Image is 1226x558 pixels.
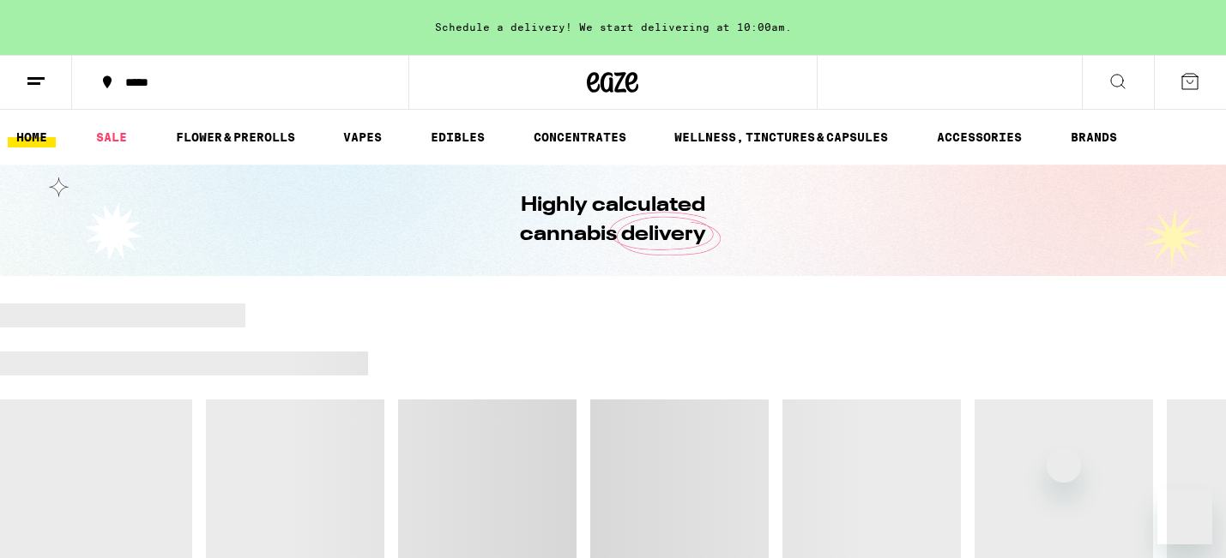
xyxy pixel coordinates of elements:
a: EDIBLES [422,127,493,147]
iframe: Close message [1047,448,1081,483]
a: SALE [88,127,136,147]
a: WELLNESS, TINCTURES & CAPSULES [666,127,897,147]
h1: Highly calculated cannabis delivery [472,191,755,249]
iframe: Button to launch messaging window [1157,489,1212,544]
a: HOME [8,127,56,147]
a: BRANDS [1062,127,1126,147]
a: FLOWER & PREROLLS [167,127,304,147]
a: VAPES [335,127,390,147]
a: CONCENTRATES [525,127,635,147]
a: ACCESSORIES [928,127,1030,147]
